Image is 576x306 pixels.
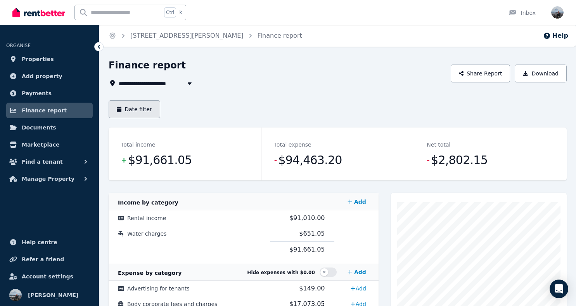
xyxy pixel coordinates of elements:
[344,194,369,210] a: Add
[22,157,63,166] span: Find a tenant
[6,86,93,101] a: Payments
[6,51,93,67] a: Properties
[344,264,369,280] a: Add
[258,32,302,39] a: Finance report
[550,280,568,298] div: Open Intercom Messenger
[289,246,325,253] span: $91,661.05
[348,282,369,295] a: Add
[6,120,93,135] a: Documents
[274,140,311,149] dt: Total expense
[9,289,22,301] img: Amanda Ragg
[128,152,192,168] span: $91,661.05
[127,215,166,221] span: Rental income
[451,65,510,82] button: Share Report
[164,7,176,17] span: Ctrl
[427,155,429,166] span: -
[274,155,277,166] span: -
[22,54,54,64] span: Properties
[278,152,342,168] span: $94,463.20
[179,9,182,16] span: k
[109,59,186,72] h1: Finance report
[6,252,93,267] a: Refer a friend
[515,65,567,82] button: Download
[109,100,160,118] button: Date filter
[427,140,450,149] dt: Net total
[22,255,64,264] span: Refer a friend
[543,31,568,40] button: Help
[12,7,65,18] img: RentBetter
[99,25,311,47] nav: Breadcrumb
[22,174,74,184] span: Manage Property
[22,123,56,132] span: Documents
[22,238,57,247] span: Help centre
[247,270,315,275] span: Hide expenses with $0.00
[289,214,325,222] span: $91,010.00
[6,43,31,48] span: ORGANISE
[22,72,62,81] span: Add property
[28,290,78,300] span: [PERSON_NAME]
[6,234,93,250] a: Help centre
[130,32,244,39] a: [STREET_ADDRESS][PERSON_NAME]
[6,269,93,284] a: Account settings
[22,140,59,149] span: Marketplace
[6,154,93,170] button: Find a tenant
[551,6,564,19] img: Amanda Ragg
[6,171,93,187] button: Manage Property
[22,272,73,281] span: Account settings
[127,285,190,292] span: Advertising for tenants
[299,230,325,237] span: $651.05
[431,152,488,168] span: $2,802.15
[121,140,155,149] dt: Total income
[121,155,126,166] span: +
[6,137,93,152] a: Marketplace
[6,103,93,118] a: Finance report
[127,231,166,237] span: Water charges
[22,106,67,115] span: Finance report
[22,89,52,98] span: Payments
[118,270,182,276] span: Expense by category
[6,68,93,84] a: Add property
[509,9,536,17] div: Inbox
[118,199,178,206] span: Income by category
[299,285,325,292] span: $149.00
